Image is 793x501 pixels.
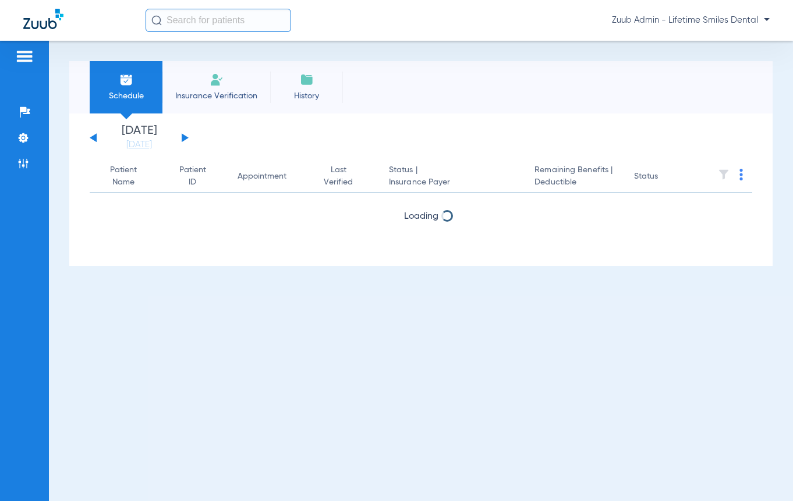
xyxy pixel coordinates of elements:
img: Manual Insurance Verification [210,73,224,87]
div: Appointment [238,170,286,183]
img: Schedule [119,73,133,87]
span: Insurance Payer [389,176,516,189]
span: Zuub Admin - Lifetime Smiles Dental [612,15,770,26]
div: Patient ID [177,164,209,189]
img: Zuub Logo [23,9,63,29]
div: Last Verified [317,164,360,189]
span: Schedule [98,90,154,102]
input: Search for patients [146,9,291,32]
div: Patient Name [99,164,158,189]
span: History [279,90,334,102]
th: Status [625,161,703,193]
a: [DATE] [104,139,174,151]
img: History [300,73,314,87]
li: [DATE] [104,125,174,151]
div: Last Verified [317,164,370,189]
th: Status | [380,161,525,193]
img: filter.svg [718,169,730,180]
img: Search Icon [151,15,162,26]
div: Patient Name [99,164,148,189]
th: Remaining Benefits | [525,161,625,193]
span: Deductible [534,176,615,189]
span: Insurance Verification [171,90,261,102]
div: Appointment [238,170,298,183]
span: Loading [404,212,438,221]
div: Patient ID [177,164,220,189]
img: group-dot-blue.svg [739,169,743,180]
img: hamburger-icon [15,49,34,63]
